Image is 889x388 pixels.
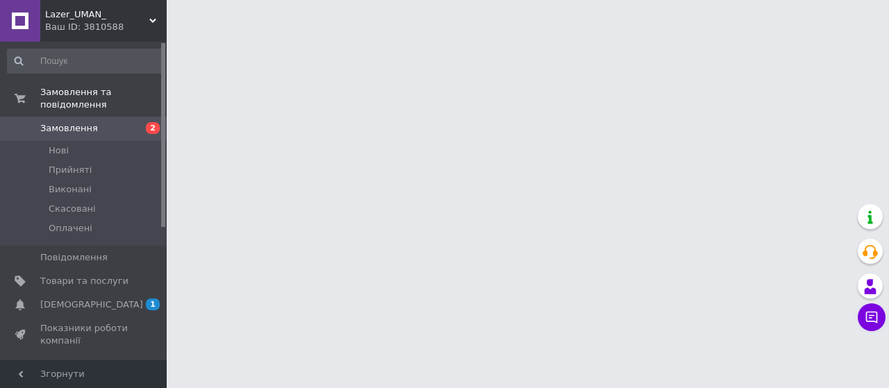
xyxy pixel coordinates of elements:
span: 2 [146,122,160,134]
span: Панель управління [40,358,128,383]
input: Пошук [7,49,164,74]
span: Скасовані [49,203,96,215]
div: Ваш ID: 3810588 [45,21,167,33]
span: 1 [146,298,160,310]
button: Чат з покупцем [858,303,886,331]
span: Замовлення та повідомлення [40,86,167,111]
span: Прийняті [49,164,92,176]
span: [DEMOGRAPHIC_DATA] [40,298,143,311]
span: Показники роботи компанії [40,322,128,347]
span: Оплачені [49,222,92,235]
span: Товари та послуги [40,275,128,287]
span: Повідомлення [40,251,108,264]
span: Виконані [49,183,92,196]
span: Lazer_UMAN_ [45,8,149,21]
span: Нові [49,144,69,157]
span: Замовлення [40,122,98,135]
